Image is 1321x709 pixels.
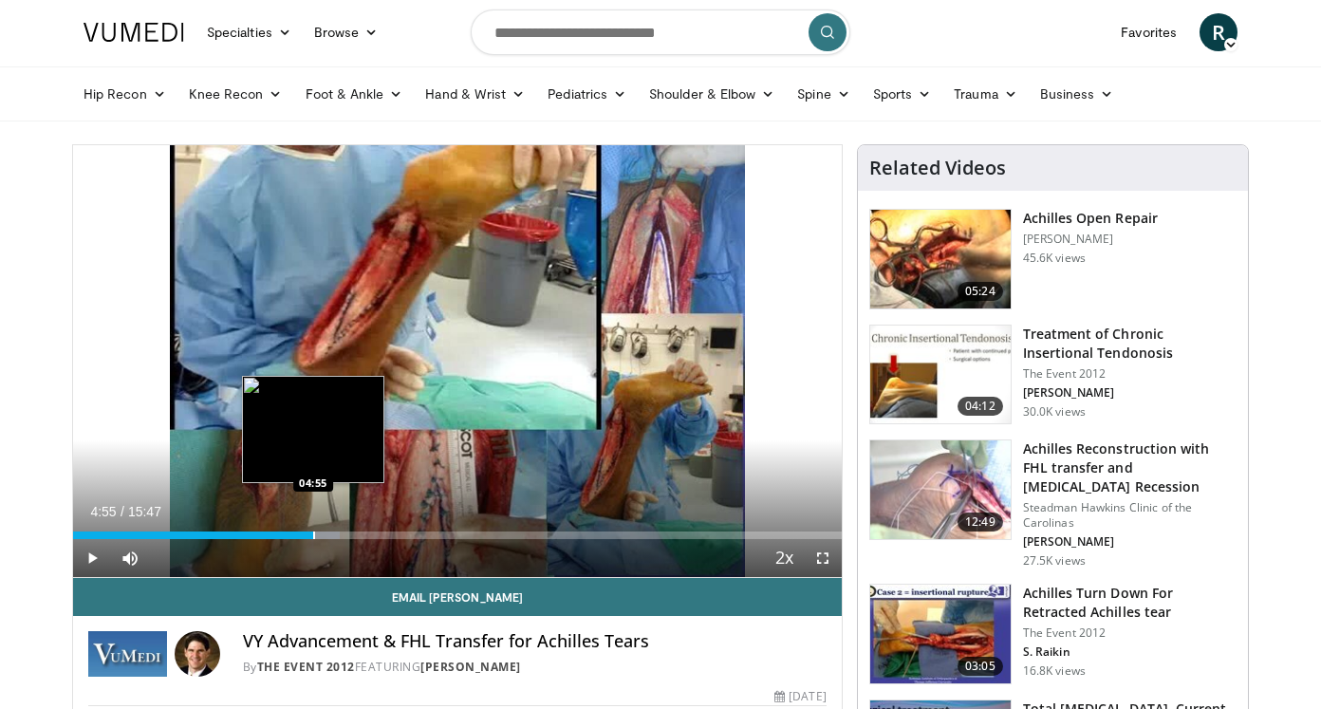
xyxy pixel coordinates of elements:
[1023,625,1237,641] p: The Event 2012
[72,75,177,113] a: Hip Recon
[804,539,842,577] button: Fullscreen
[536,75,638,113] a: Pediatrics
[1023,663,1086,679] p: 16.8K views
[870,585,1011,683] img: MGngRNnbuHoiqTJH4xMDoxOmtxOwKG7D_3.150x105_q85_crop-smart_upscale.jpg
[73,532,842,539] div: Progress Bar
[958,657,1003,676] span: 03:05
[870,326,1011,424] img: O0cEsGv5RdudyPNn4xMDoxOmtxOwKG7D_1.150x105_q85_crop-smart_upscale.jpg
[471,9,850,55] input: Search topics, interventions
[73,145,842,578] video-js: Video Player
[638,75,786,113] a: Shoulder & Elbow
[177,75,294,113] a: Knee Recon
[774,688,826,705] div: [DATE]
[1023,251,1086,266] p: 45.6K views
[414,75,536,113] a: Hand & Wrist
[1023,500,1237,531] p: Steadman Hawkins Clinic of the Carolinas
[111,539,149,577] button: Mute
[90,504,116,519] span: 4:55
[942,75,1029,113] a: Trauma
[1109,13,1188,51] a: Favorites
[869,209,1237,309] a: 05:24 Achilles Open Repair [PERSON_NAME] 45.6K views
[1023,404,1086,420] p: 30.0K views
[303,13,390,51] a: Browse
[420,659,521,675] a: [PERSON_NAME]
[73,578,842,616] a: Email [PERSON_NAME]
[870,210,1011,308] img: Achilles_open_repai_100011708_1.jpg.150x105_q85_crop-smart_upscale.jpg
[958,397,1003,416] span: 04:12
[869,584,1237,684] a: 03:05 Achilles Turn Down For Retracted Achilles tear The Event 2012 S. Raikin 16.8K views
[1023,385,1237,401] p: [PERSON_NAME]
[1029,75,1126,113] a: Business
[1023,553,1086,569] p: 27.5K views
[195,13,303,51] a: Specialties
[73,539,111,577] button: Play
[175,631,220,677] img: Avatar
[121,504,124,519] span: /
[84,23,184,42] img: VuMedi Logo
[257,659,355,675] a: The Event 2012
[1023,439,1237,496] h3: Achilles Reconstruction with FHL transfer and [MEDICAL_DATA] Recession
[869,157,1006,179] h4: Related Videos
[870,440,1011,539] img: ASqSTwfBDudlPt2X4xMDoxOjA4MTsiGN.150x105_q85_crop-smart_upscale.jpg
[869,325,1237,425] a: 04:12 Treatment of Chronic Insertional Tendonosis The Event 2012 [PERSON_NAME] 30.0K views
[766,539,804,577] button: Playback Rate
[128,504,161,519] span: 15:47
[786,75,861,113] a: Spine
[1023,209,1158,228] h3: Achilles Open Repair
[1200,13,1237,51] a: R
[862,75,943,113] a: Sports
[294,75,415,113] a: Foot & Ankle
[1023,534,1237,550] p: [PERSON_NAME]
[958,282,1003,301] span: 05:24
[243,631,827,652] h4: VY Advancement & FHL Transfer for Achilles Tears
[1023,366,1237,382] p: The Event 2012
[869,439,1237,569] a: 12:49 Achilles Reconstruction with FHL transfer and [MEDICAL_DATA] Recession Steadman Hawkins Cli...
[1023,232,1158,247] p: [PERSON_NAME]
[243,659,827,676] div: By FEATURING
[88,631,167,677] img: The Event 2012
[242,376,384,483] img: image.jpeg
[1023,584,1237,622] h3: Achilles Turn Down For Retracted Achilles tear
[1023,325,1237,363] h3: Treatment of Chronic Insertional Tendonosis
[958,513,1003,532] span: 12:49
[1023,644,1237,660] p: S. Raikin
